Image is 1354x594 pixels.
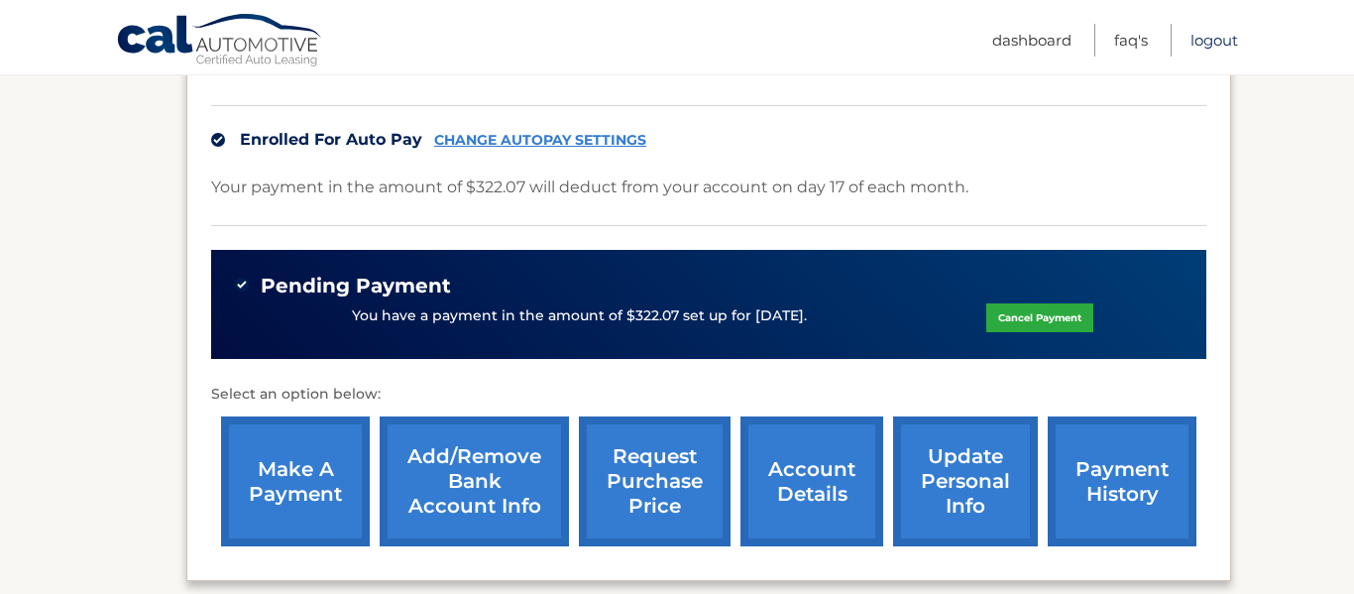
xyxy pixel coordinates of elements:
[986,303,1093,332] a: Cancel Payment
[740,416,883,546] a: account details
[240,130,422,149] span: Enrolled For Auto Pay
[1190,24,1238,57] a: Logout
[380,416,569,546] a: Add/Remove bank account info
[992,24,1072,57] a: Dashboard
[434,132,646,149] a: CHANGE AUTOPAY SETTINGS
[1048,416,1196,546] a: payment history
[221,416,370,546] a: make a payment
[116,13,324,70] a: Cal Automotive
[352,305,807,327] p: You have a payment in the amount of $322.07 set up for [DATE].
[211,174,968,201] p: Your payment in the amount of $322.07 will deduct from your account on day 17 of each month.
[261,274,451,298] span: Pending Payment
[579,416,731,546] a: request purchase price
[235,278,249,292] img: check-green.svg
[1114,24,1148,57] a: FAQ's
[211,133,225,147] img: check.svg
[893,416,1038,546] a: update personal info
[211,383,1206,407] p: Select an option below:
